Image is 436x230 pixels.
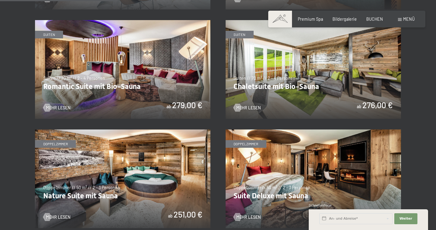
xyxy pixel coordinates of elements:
[35,20,210,23] a: Romantic Suite mit Bio-Sauna
[403,16,415,22] span: Menü
[309,203,332,207] span: Schnellanfrage
[43,105,70,111] a: Mehr Lesen
[399,216,412,221] span: Weiter
[298,16,323,22] a: Premium Spa
[46,105,70,111] span: Mehr Lesen
[43,214,70,220] a: Mehr Lesen
[35,20,210,119] img: Romantic Suite mit Bio-Sauna
[226,20,401,119] img: Chaletsuite mit Bio-Sauna
[226,129,401,228] img: Suite Deluxe mit Sauna
[35,129,210,228] img: Nature Suite mit Sauna
[332,16,357,22] a: Bildergalerie
[35,129,210,133] a: Nature Suite mit Sauna
[236,214,261,220] span: Mehr Lesen
[226,20,401,23] a: Chaletsuite mit Bio-Sauna
[366,16,383,22] a: BUCHEN
[46,214,70,220] span: Mehr Lesen
[226,129,401,133] a: Suite Deluxe mit Sauna
[236,105,261,111] span: Mehr Lesen
[394,213,417,224] button: Weiter
[234,214,261,220] a: Mehr Lesen
[234,105,261,111] a: Mehr Lesen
